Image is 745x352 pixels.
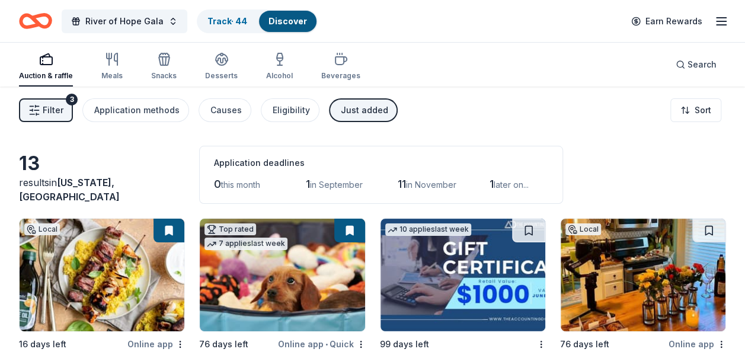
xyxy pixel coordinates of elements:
[199,98,251,122] button: Causes
[214,156,548,170] div: Application deadlines
[266,71,293,81] div: Alcohol
[204,238,287,250] div: 7 applies last week
[24,223,60,235] div: Local
[127,337,185,351] div: Online app
[43,103,63,117] span: Filter
[666,53,726,76] button: Search
[494,180,529,190] span: later on...
[19,177,120,203] span: [US_STATE], [GEOGRAPHIC_DATA]
[204,223,256,235] div: Top rated
[341,103,388,117] div: Just added
[101,47,123,87] button: Meals
[695,103,711,117] span: Sort
[261,98,319,122] button: Eligibility
[214,178,221,190] span: 0
[19,177,120,203] span: in
[19,47,73,87] button: Auction & raffle
[561,219,725,331] img: Image for Main Street Inn Parkville
[321,71,360,81] div: Beverages
[19,7,52,35] a: Home
[82,98,189,122] button: Application methods
[151,47,177,87] button: Snacks
[560,337,609,351] div: 76 days left
[151,71,177,81] div: Snacks
[197,9,318,33] button: Track· 44Discover
[325,340,328,349] span: •
[406,180,456,190] span: in November
[20,219,184,331] img: Image for Dierbergs
[19,175,185,204] div: results
[385,223,471,236] div: 10 applies last week
[19,337,66,351] div: 16 days left
[624,11,709,32] a: Earn Rewards
[101,71,123,81] div: Meals
[94,103,180,117] div: Application methods
[210,103,242,117] div: Causes
[321,47,360,87] button: Beverages
[19,152,185,175] div: 13
[688,57,717,72] span: Search
[565,223,601,235] div: Local
[19,71,73,81] div: Auction & raffle
[19,98,73,122] button: Filter3
[278,337,366,351] div: Online app Quick
[381,219,545,331] img: Image for The Accounting Doctor
[205,47,238,87] button: Desserts
[85,14,164,28] span: River of Hope Gala
[66,94,78,105] div: 3
[306,178,310,190] span: 1
[221,180,260,190] span: this month
[490,178,494,190] span: 1
[205,71,238,81] div: Desserts
[329,98,398,122] button: Just added
[310,180,363,190] span: in September
[398,178,406,190] span: 11
[268,16,307,26] a: Discover
[200,219,364,331] img: Image for BarkBox
[199,337,248,351] div: 76 days left
[266,47,293,87] button: Alcohol
[273,103,310,117] div: Eligibility
[62,9,187,33] button: River of Hope Gala
[669,337,726,351] div: Online app
[380,337,429,351] div: 99 days left
[207,16,247,26] a: Track· 44
[670,98,721,122] button: Sort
